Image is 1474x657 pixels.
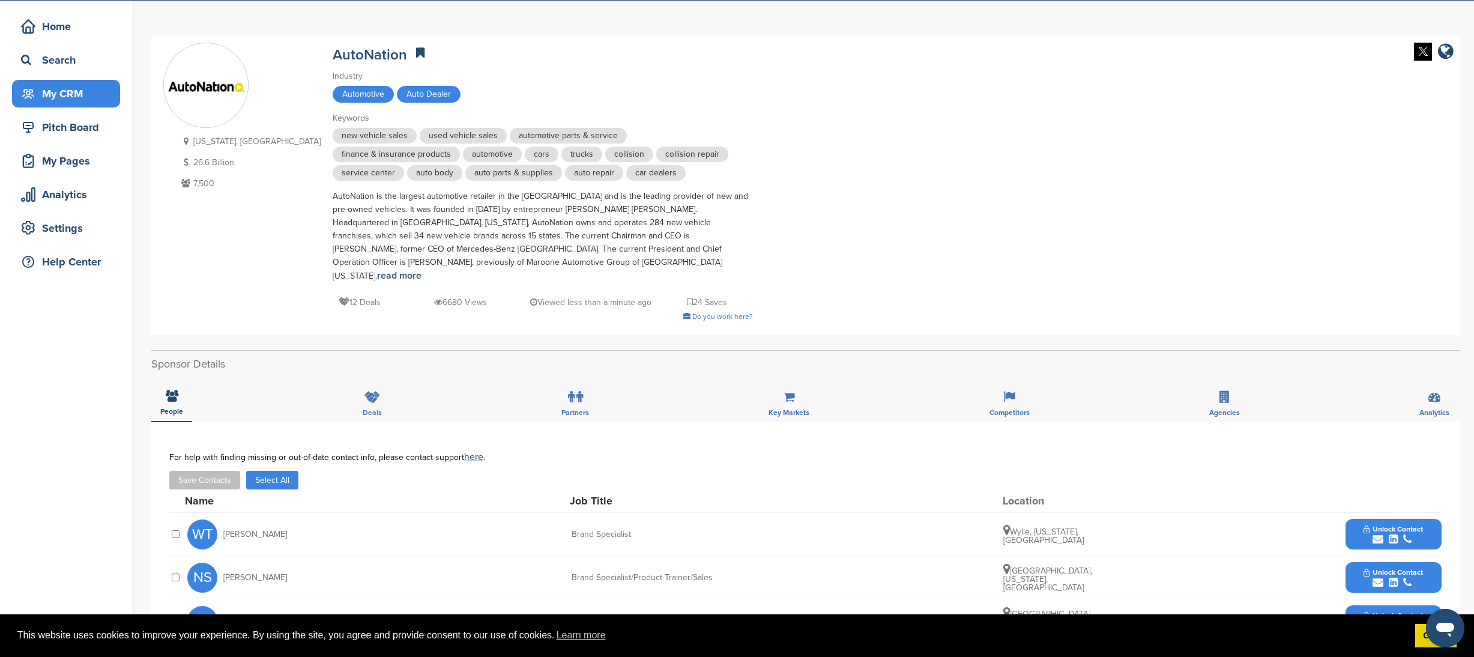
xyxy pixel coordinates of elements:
a: company link [1438,43,1454,62]
p: 26.6 Billion [178,155,321,170]
div: Industry [333,70,753,83]
span: Wylie, [US_STATE], [GEOGRAPHIC_DATA] [1003,527,1084,545]
a: dismiss cookie message [1415,624,1457,648]
span: car dealers [626,165,686,181]
span: auto repair [565,165,623,181]
a: My CRM [12,80,120,107]
img: Twitter white [1414,43,1432,61]
p: 12 Deals [339,295,381,310]
div: Analytics [18,184,120,205]
span: Unlock Contact [1364,525,1423,533]
span: NS [187,563,217,593]
div: Name [185,495,317,506]
span: Partners [561,409,589,416]
a: Search [12,46,120,74]
a: learn more about cookies [555,626,608,644]
span: new vehicle sales [333,128,417,144]
span: finance & insurance products [333,147,460,162]
iframe: Button to launch messaging window [1426,609,1464,647]
span: Competitors [989,409,1030,416]
span: service center [333,165,404,181]
span: cars [525,147,558,162]
p: Viewed less than a minute ago [530,295,651,310]
span: auto parts & supplies [465,165,562,181]
a: Settings [12,214,120,242]
span: Deals [363,409,382,416]
span: automotive [463,147,522,162]
div: My Pages [18,150,120,172]
span: Unlock Contact [1364,611,1423,620]
span: [PERSON_NAME] [223,530,287,539]
a: AutoNation [333,46,407,64]
div: My CRM [18,83,120,104]
div: Settings [18,217,120,239]
button: Select All [246,471,298,489]
a: Home [12,13,120,40]
p: 6680 Views [434,295,487,310]
button: Unlock Contact [1349,603,1437,639]
div: AutoNation is the largest automotive retailer in the [GEOGRAPHIC_DATA] and is the leading provide... [333,190,753,283]
button: Unlock Contact [1349,516,1437,553]
span: [GEOGRAPHIC_DATA], [US_STATE], [GEOGRAPHIC_DATA] [1003,566,1092,593]
div: Brand Specialist [572,530,752,539]
a: read more [377,270,421,282]
span: Auto Dealer [397,86,461,103]
a: Pitch Board [12,114,120,141]
span: People [160,408,183,415]
span: automotive parts & service [510,128,627,144]
p: 7,500 [178,176,321,191]
span: used vehicle sales [420,128,507,144]
p: [US_STATE], [GEOGRAPHIC_DATA] [178,134,321,149]
a: Analytics [12,181,120,208]
h2: Sponsor Details [151,356,1460,372]
div: Job Title [570,495,750,506]
button: Unlock Contact [1349,560,1437,596]
div: Brand Specialist/Product Trainer/Sales [572,574,752,582]
div: Location [1003,495,1093,506]
span: collision [605,147,653,162]
div: For help with finding missing or out-of-date contact info, please contact support . [169,452,1442,462]
a: Do you work here? [683,312,753,321]
span: Unlock Contact [1364,568,1423,577]
a: Help Center [12,248,120,276]
span: Do you work here? [692,312,753,321]
span: [GEOGRAPHIC_DATA], [US_STATE], [GEOGRAPHIC_DATA] [1003,609,1092,636]
button: Save Contacts [169,471,240,489]
a: here [464,451,483,463]
div: Help Center [18,251,120,273]
span: auto body [407,165,462,181]
p: 24 Saves [687,295,727,310]
span: This website uses cookies to improve your experience. By using the site, you agree and provide co... [17,626,1406,644]
div: Home [18,16,120,37]
span: trucks [561,147,602,162]
span: collision repair [656,147,728,162]
img: Sponsorpitch & AutoNation [164,46,248,126]
span: Agencies [1209,409,1240,416]
div: Keywords [333,112,753,125]
a: My Pages [12,147,120,175]
span: Analytics [1419,409,1449,416]
span: WT [187,519,217,550]
span: ER [187,606,217,636]
span: [PERSON_NAME] [223,574,287,582]
div: Search [18,49,120,71]
div: Pitch Board [18,117,120,138]
span: Automotive [333,86,394,103]
span: Key Markets [769,409,809,416]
